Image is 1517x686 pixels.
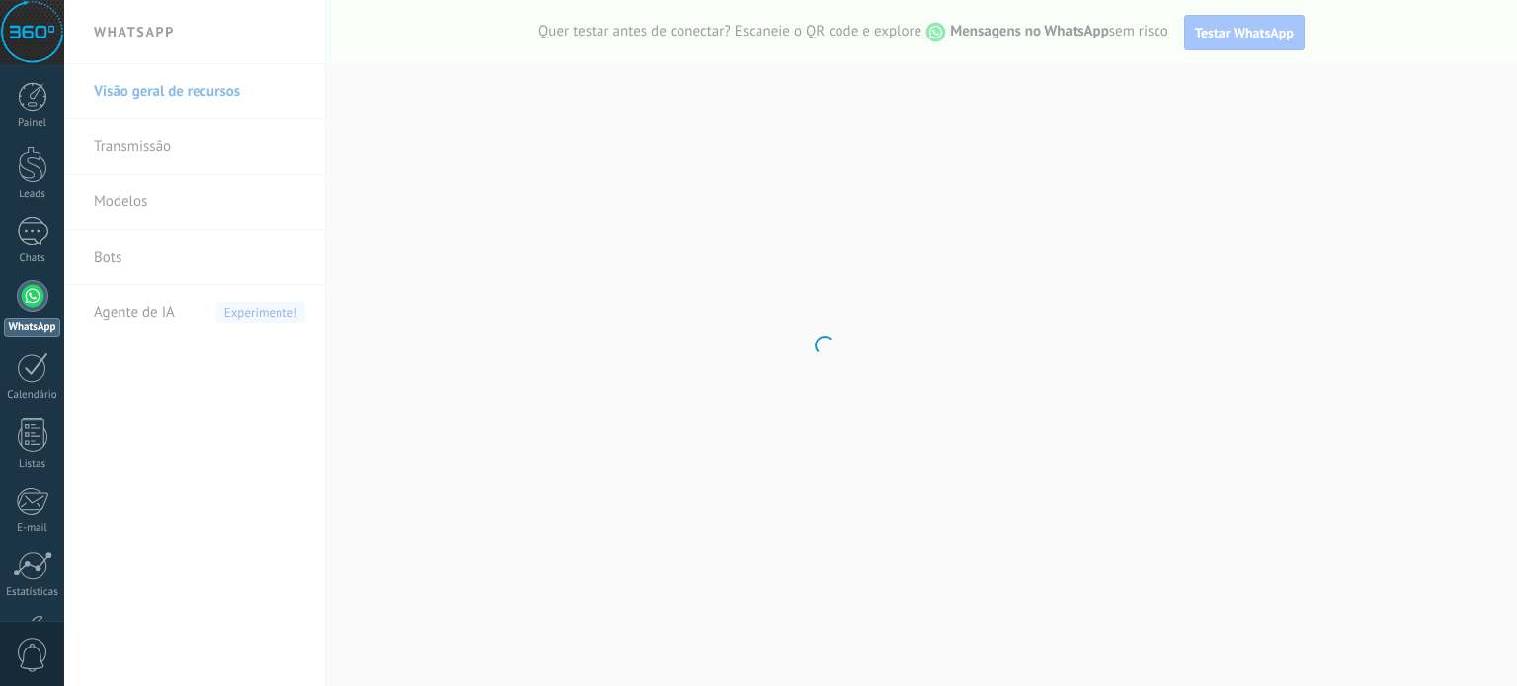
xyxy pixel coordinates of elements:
[4,318,60,337] div: WhatsApp
[4,189,61,201] div: Leads
[4,117,61,130] div: Painel
[4,586,61,599] div: Estatísticas
[4,389,61,402] div: Calendário
[4,522,61,535] div: E-mail
[4,252,61,265] div: Chats
[4,458,61,471] div: Listas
